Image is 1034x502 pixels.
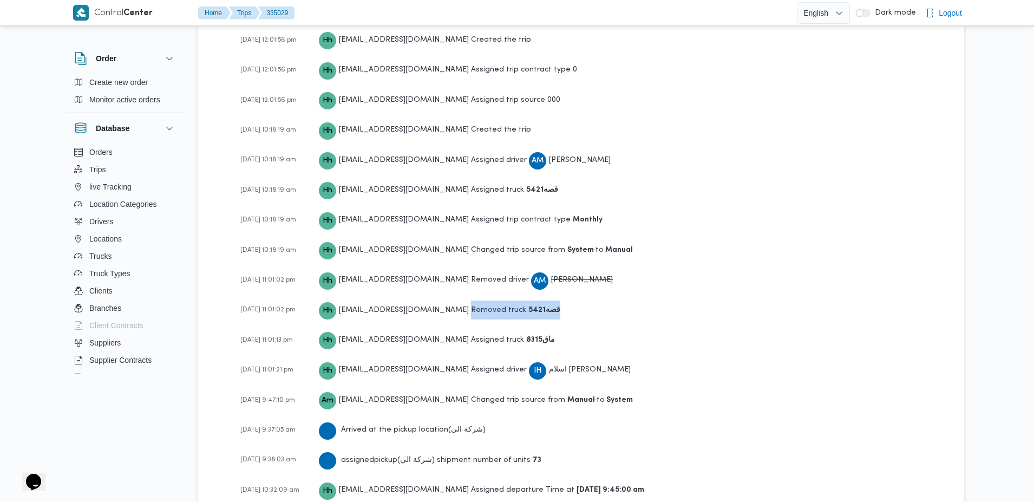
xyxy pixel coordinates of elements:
[339,486,469,493] span: [EMAIL_ADDRESS][DOMAIN_NAME]
[319,240,633,259] div: Changed trip source from to
[339,336,469,343] span: [EMAIL_ADDRESS][DOMAIN_NAME]
[240,247,296,253] span: [DATE] 10:18:19 am
[605,396,633,403] b: System
[319,122,336,140] div: Hadeer.hesham@illa.com.eg
[89,232,122,245] span: Locations
[323,182,332,199] span: Hh
[319,302,336,320] div: Hadeer.hesham@illa.com.eg
[339,126,469,133] span: [EMAIL_ADDRESS][DOMAIN_NAME]
[70,230,180,247] button: Locations
[70,351,180,369] button: Supplier Contracts
[319,392,336,409] div: Assem.mohamed@illa.com.eg
[526,186,558,193] b: قصه5421
[567,396,597,403] b: Manual
[319,301,560,320] div: Removed truck
[526,336,555,343] b: ماق8315
[258,6,295,19] button: 335029
[89,198,157,211] span: Location Categories
[323,483,332,500] span: Hh
[89,76,148,89] span: Create new order
[123,9,153,17] b: Center
[89,146,113,159] span: Orders
[567,246,595,253] b: System
[66,144,185,378] div: Database
[89,215,113,228] span: Drivers
[319,90,560,109] div: Assigned trip source 0 0 0
[240,67,297,73] span: [DATE] 12:01:56 pm
[339,366,469,373] span: [EMAIL_ADDRESS][DOMAIN_NAME]
[319,30,531,49] div: Created the trip
[70,334,180,351] button: Suppliers
[89,371,116,384] span: Devices
[529,362,546,380] div: Isalam Hassan Muhammad Hassan
[74,122,176,135] button: Database
[339,96,469,103] span: [EMAIL_ADDRESS][DOMAIN_NAME]
[319,480,644,499] div: Assigned departure Time at
[604,246,633,253] b: Manual
[322,392,333,409] span: Am
[531,272,548,290] div: Abadalwahd Muhammad Ahmad Msaad
[240,127,296,133] span: [DATE] 10:18:19 am
[319,92,336,109] div: Hadeer.hesham@illa.com.eg
[319,120,531,139] div: Created the trip
[240,367,293,373] span: [DATE] 11:01:21 pm
[339,396,469,403] span: [EMAIL_ADDRESS][DOMAIN_NAME]
[323,272,332,290] span: Hh
[96,122,129,135] h3: Database
[319,242,336,259] div: Hadeer.hesham@illa.com.eg
[70,247,180,265] button: Trucks
[240,37,297,43] span: [DATE] 12:01:56 pm
[228,6,260,19] button: Trips
[70,369,180,386] button: Devices
[323,122,332,140] span: Hh
[921,2,966,24] button: Logout
[532,152,544,169] span: AM
[319,270,613,289] div: Removed driver
[240,487,299,493] span: [DATE] 10:32:09 am
[319,152,336,169] div: Hadeer.hesham@illa.com.eg
[339,66,469,73] span: [EMAIL_ADDRESS][DOMAIN_NAME]
[339,36,469,43] span: [EMAIL_ADDRESS][DOMAIN_NAME]
[70,74,180,91] button: Create new order
[339,246,469,253] span: [EMAIL_ADDRESS][DOMAIN_NAME]
[319,330,555,349] div: Assigned truck
[89,302,121,315] span: Branches
[319,32,336,49] div: Hadeer.hesham@illa.com.eg
[573,216,603,223] b: Monthly
[323,62,332,80] span: Hh
[534,362,541,380] span: IH
[73,5,89,21] img: X8yXhbKr1z7QwAAAABJRU5ErkJggg==
[319,332,336,349] div: Hadeer.hesham@illa.com.eg
[939,6,962,19] span: Logout
[89,267,130,280] span: Truck Types
[323,332,332,349] span: Hh
[871,9,916,17] span: Dark mode
[70,213,180,230] button: Drivers
[240,337,293,343] span: [DATE] 11:01:13 pm
[319,210,603,229] div: Assigned trip contract type
[319,360,631,379] div: Assigned driver
[89,284,113,297] span: Clients
[70,91,180,108] button: Monitor active orders
[240,427,296,433] span: [DATE] 9:37:05 am
[89,336,121,349] span: Suppliers
[89,163,106,176] span: Trips
[339,216,469,223] span: [EMAIL_ADDRESS][DOMAIN_NAME]
[240,457,296,463] span: [DATE] 9:38:03 am
[319,151,611,169] div: Assigned driver
[198,6,231,19] button: Home
[70,144,180,161] button: Orders
[319,420,486,439] div: Arrived at the pickup location ( شركة الي )
[549,157,611,164] span: [PERSON_NAME]
[89,319,143,332] span: Client Contracts
[70,299,180,317] button: Branches
[319,272,336,290] div: Hadeer.hesham@illa.com.eg
[74,52,176,65] button: Order
[66,74,185,113] div: Order
[240,97,297,103] span: [DATE] 12:01:56 pm
[319,390,633,409] div: Changed trip source from to
[339,276,469,283] span: [EMAIL_ADDRESS][DOMAIN_NAME]
[89,93,160,106] span: Monitor active orders
[319,60,577,79] div: Assigned trip contract type 0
